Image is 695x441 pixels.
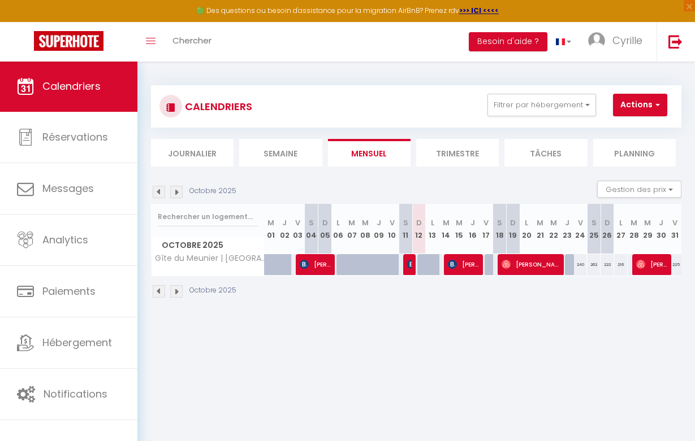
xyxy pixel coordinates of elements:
[588,32,605,49] img: ...
[295,217,300,228] abbr: V
[668,254,681,275] div: 225
[672,217,677,228] abbr: V
[533,204,547,254] th: 21
[601,254,614,275] div: 222
[578,217,583,228] abbr: V
[416,139,499,167] li: Trimestre
[580,22,657,62] a: ... Cyrille
[399,204,412,254] th: 11
[619,217,623,228] abbr: L
[613,94,667,116] button: Actions
[537,217,543,228] abbr: M
[510,217,516,228] abbr: D
[42,335,112,350] span: Hébergement
[466,204,480,254] th: 16
[42,79,101,93] span: Calendriers
[525,217,528,228] abbr: L
[654,204,668,254] th: 30
[182,94,252,119] h3: CALENDRIERS
[300,254,331,275] span: [PERSON_NAME]
[480,204,493,254] th: 17
[628,204,641,254] th: 28
[452,204,466,254] th: 15
[426,204,439,254] th: 13
[42,284,96,298] span: Paiements
[456,217,463,228] abbr: M
[44,387,107,401] span: Notifications
[587,204,601,254] th: 25
[164,22,220,62] a: Chercher
[636,254,668,275] span: [PERSON_NAME]
[331,204,345,254] th: 06
[448,254,480,275] span: [PERSON_NAME]
[318,204,332,254] th: 05
[407,254,412,275] span: cjf [GEOGRAPHIC_DATA]
[372,204,386,254] th: 09
[560,204,574,254] th: 23
[328,139,411,167] li: Mensuel
[644,217,651,228] abbr: M
[547,204,560,254] th: 22
[668,34,683,49] img: logout
[359,204,372,254] th: 08
[152,237,264,254] span: Octobre 2025
[605,217,610,228] abbr: D
[502,254,560,275] span: [PERSON_NAME]
[507,204,520,254] th: 19
[601,204,614,254] th: 26
[443,217,450,228] abbr: M
[42,233,88,247] span: Analytics
[593,139,676,167] li: Planning
[151,139,234,167] li: Journalier
[416,217,422,228] abbr: D
[172,34,211,46] span: Chercher
[597,181,681,198] button: Gestion des prix
[189,285,236,296] p: Octobre 2025
[573,254,587,275] div: 240
[42,130,108,144] span: Réservations
[573,204,587,254] th: 24
[469,32,547,51] button: Besoin d'aide ?
[459,6,499,15] a: >>> ICI <<<<
[189,186,236,197] p: Octobre 2025
[504,139,587,167] li: Tâches
[34,31,103,51] img: Super Booking
[497,217,502,228] abbr: S
[239,139,322,167] li: Semaine
[484,217,489,228] abbr: V
[439,204,453,254] th: 14
[267,217,274,228] abbr: M
[587,254,601,275] div: 262
[42,181,94,195] span: Messages
[550,217,557,228] abbr: M
[614,204,628,254] th: 27
[348,217,355,228] abbr: M
[631,217,637,228] abbr: M
[403,217,408,228] abbr: S
[412,204,426,254] th: 12
[336,217,340,228] abbr: L
[431,217,434,228] abbr: L
[614,254,628,275] div: 216
[487,94,596,116] button: Filtrer par hébergement
[362,217,369,228] abbr: M
[612,33,642,47] span: Cyrille
[282,217,287,228] abbr: J
[278,204,291,254] th: 02
[470,217,475,228] abbr: J
[153,254,266,263] span: Gîte du Meunier | [GEOGRAPHIC_DATA]
[592,217,597,228] abbr: S
[520,204,533,254] th: 20
[322,217,328,228] abbr: D
[493,204,507,254] th: 18
[158,207,258,227] input: Rechercher un logement...
[305,204,318,254] th: 04
[265,204,278,254] th: 01
[659,217,663,228] abbr: J
[565,217,569,228] abbr: J
[668,204,681,254] th: 31
[309,217,314,228] abbr: S
[377,217,381,228] abbr: J
[345,204,359,254] th: 07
